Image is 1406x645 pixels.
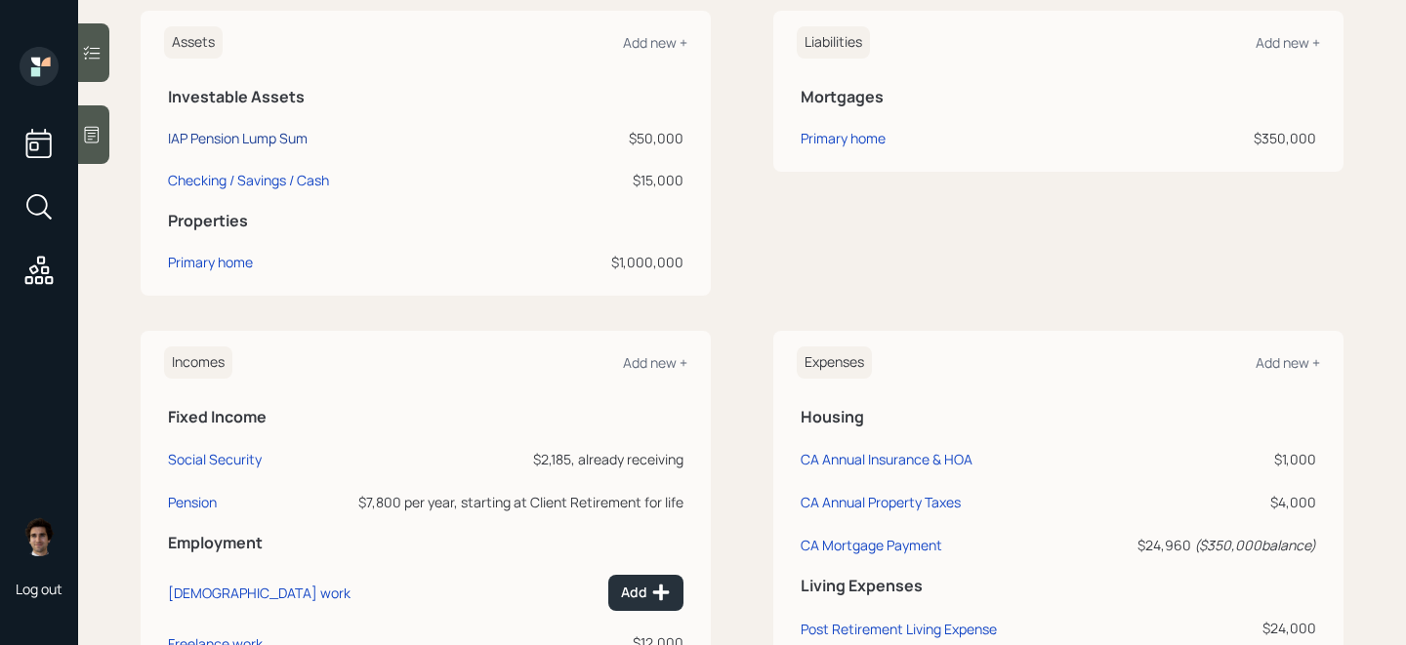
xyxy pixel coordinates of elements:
div: $50,000 [523,128,683,148]
h6: Assets [164,26,223,59]
div: Primary home [168,252,253,272]
div: CA Annual Insurance & HOA [801,450,972,468]
h5: Housing [801,408,1316,426]
div: Log out [16,580,62,598]
div: $15,000 [523,170,683,190]
div: Social Security [168,450,262,468]
div: Add new + [1256,353,1320,372]
div: CA Mortgage Payment [801,536,942,554]
div: $24,000 [1082,618,1316,638]
div: Add new + [623,33,687,52]
div: $2,185, already receiving [358,449,683,469]
i: ( $350,000 balance) [1194,536,1316,554]
div: CA Annual Property Taxes [801,493,961,511]
h5: Fixed Income [168,408,683,426]
div: IAP Pension Lump Sum [168,128,308,148]
div: Pension [168,493,217,511]
h6: Liabilities [797,26,870,59]
h5: Employment [168,534,683,552]
div: $4,000 [1082,492,1316,512]
div: $7,800 per year, starting at Client Retirement for life [358,492,683,512]
div: Add [621,583,671,602]
div: Checking / Savings / Cash [168,170,329,190]
h5: Properties [168,212,683,230]
h5: Mortgages [801,88,1316,106]
div: [DEMOGRAPHIC_DATA] work [168,584,351,602]
h6: Incomes [164,346,232,379]
div: $24,960 [1082,535,1316,555]
div: Add new + [623,353,687,372]
h5: Investable Assets [168,88,683,106]
div: $1,000 [1082,449,1316,469]
div: $1,000,000 [523,252,683,272]
h5: Living Expenses [801,577,1316,595]
button: Add [608,575,683,611]
div: Add new + [1256,33,1320,52]
h6: Expenses [797,346,872,379]
div: Primary home [801,128,886,148]
div: $350,000 [1098,128,1316,148]
img: harrison-schaefer-headshot-2.png [20,517,59,556]
div: Post Retirement Living Expense [801,620,997,638]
